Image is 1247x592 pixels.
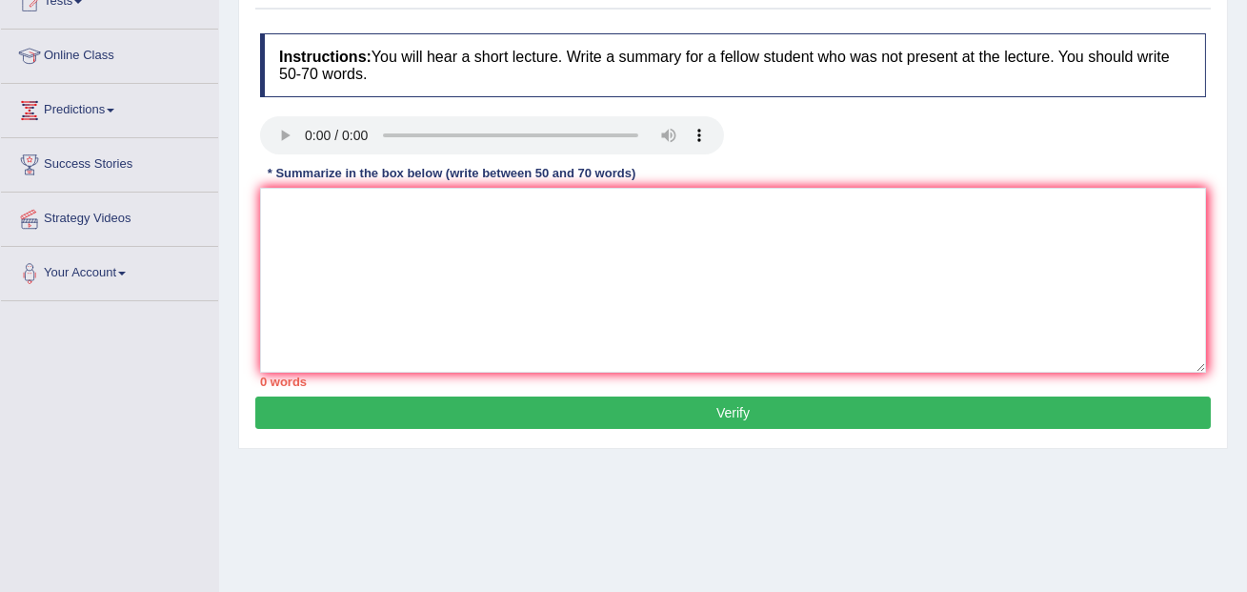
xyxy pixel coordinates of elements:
[1,30,218,77] a: Online Class
[260,373,1206,391] div: 0 words
[279,49,372,65] b: Instructions:
[260,33,1206,97] h4: You will hear a short lecture. Write a summary for a fellow student who was not present at the le...
[1,138,218,186] a: Success Stories
[255,397,1211,429] button: Verify
[260,164,643,182] div: * Summarize in the box below (write between 50 and 70 words)
[1,247,218,295] a: Your Account
[1,84,218,132] a: Predictions
[1,193,218,240] a: Strategy Videos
